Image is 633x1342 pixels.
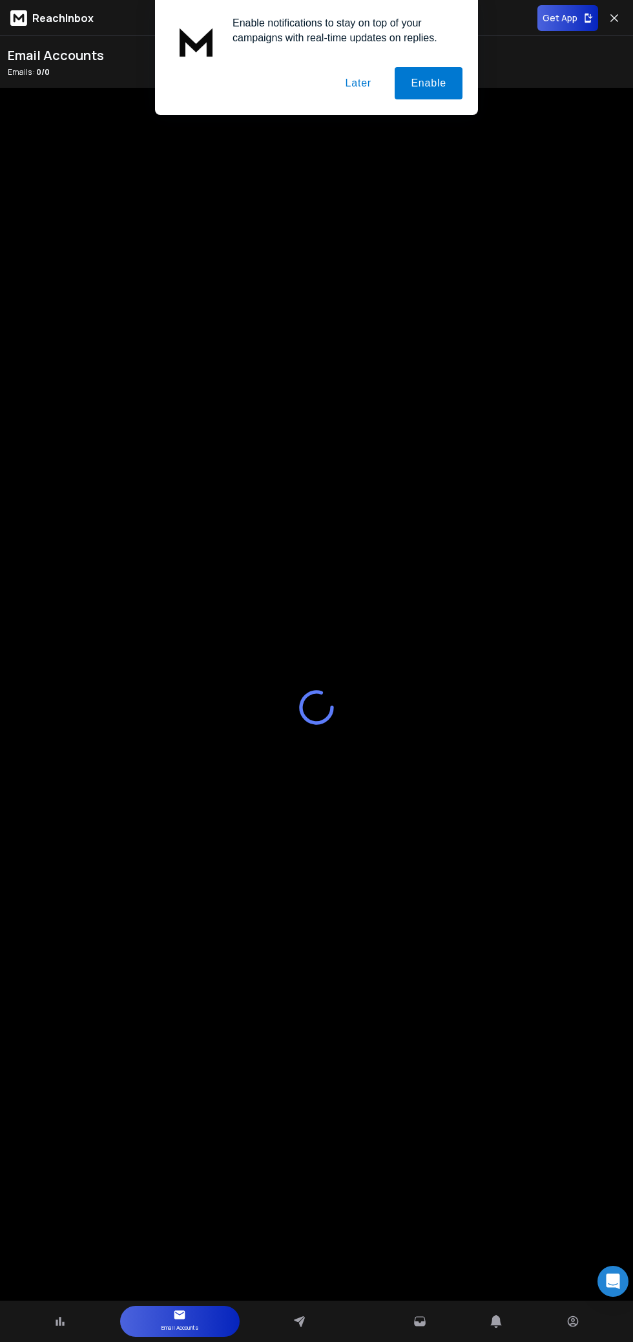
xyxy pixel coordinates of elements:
[222,15,462,45] div: Enable notifications to stay on top of your campaigns with real-time updates on replies.
[597,1266,628,1297] div: Open Intercom Messenger
[171,15,222,67] img: notification icon
[161,1321,198,1334] p: Email Accounts
[329,67,387,99] button: Later
[395,67,462,99] button: Enable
